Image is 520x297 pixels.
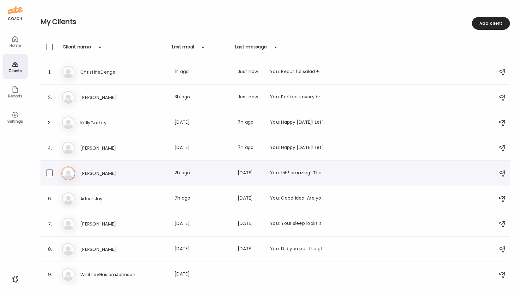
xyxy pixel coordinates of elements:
h3: [PERSON_NAME] [80,144,136,152]
h3: AdrianJay [80,195,136,202]
div: You: Happy [DATE]! Let's make it a strong week! 1-Log your food. 2-Weights 3-Water [270,144,326,152]
div: 2h ago [174,170,230,177]
div: [DATE] [238,220,262,228]
h3: ChristineDengel [80,68,136,76]
h3: [PERSON_NAME] [80,245,136,253]
div: [DATE] [174,220,230,228]
div: 2. [46,94,54,101]
div: You: Good idea. Are you riding this week? [270,195,326,202]
div: Clients [4,69,27,73]
div: Home [4,43,27,47]
div: 1. [46,68,54,76]
div: You: Did you put the glucose monitor on? [270,245,326,253]
div: [DATE] [238,195,262,202]
img: ate [8,5,23,15]
div: 9. [46,271,54,278]
div: Last meal [172,44,194,54]
div: Last message [235,44,267,54]
div: [DATE] [174,245,230,253]
div: Settings [4,119,27,123]
h3: [PERSON_NAME] [80,170,136,177]
div: [DATE] [238,245,262,253]
div: 3h ago [174,94,230,101]
h3: WhitneyHaslamJohnson [80,271,136,278]
div: 6. [46,195,54,202]
div: coach [8,16,22,22]
div: 3. [46,119,54,127]
h3: KellyCoffey [80,119,136,127]
div: You: Beautiful salad + protein! [270,68,326,76]
div: Client name [63,44,91,54]
div: 4. [46,144,54,152]
div: 7h ago [238,144,262,152]
h3: [PERSON_NAME] [80,220,136,228]
div: 8. [46,245,54,253]
div: 7h ago [174,195,230,202]
div: 7h ago [238,119,262,127]
div: [DATE] [174,271,230,278]
div: 7. [46,220,54,228]
div: [DATE] [174,144,230,152]
div: [DATE] [174,119,230,127]
div: Just now [238,68,262,76]
div: [DATE] [238,170,262,177]
div: Add client [472,17,510,30]
div: Reports [4,94,27,98]
h2: My Clients [40,17,510,27]
div: Just now [238,94,262,101]
div: You: Perfect savory breakfast to start your day! [270,94,326,101]
h3: [PERSON_NAME] [80,94,136,101]
div: 1h ago [174,68,230,76]
div: You: Your sleep looks strong as well on your Whoop band. [270,220,326,228]
div: You: Happy [DATE]! Let's make it a strong week! 1-Log your food. 2-Weights 3-Water [270,119,326,127]
div: You: 155! amazing! That is also with travel and [PERSON_NAME]! :) [270,170,326,177]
